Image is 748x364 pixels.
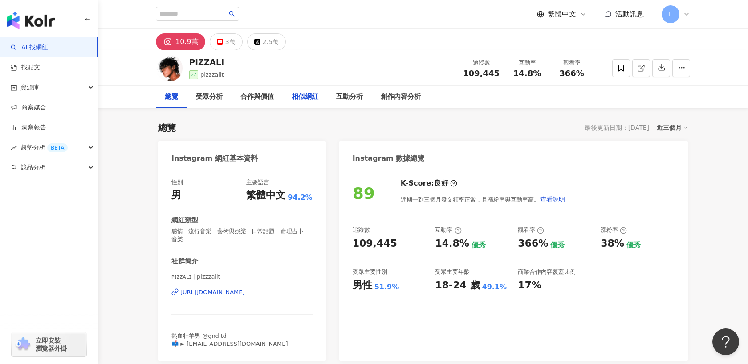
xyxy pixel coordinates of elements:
[225,36,236,48] div: 3萬
[171,227,313,243] span: 感情 · 流行音樂 · 藝術與娛樂 · 日常話題 · 命理占卜 · 音樂
[601,237,624,251] div: 38%
[292,92,318,102] div: 相似網紅
[158,121,176,134] div: 總覽
[14,337,32,352] img: chrome extension
[550,240,565,250] div: 優秀
[669,9,672,19] span: L
[353,237,397,251] div: 109,445
[353,268,387,276] div: 受眾主要性別
[510,58,544,67] div: 互動率
[171,257,198,266] div: 社群簡介
[47,143,68,152] div: BETA
[482,282,507,292] div: 49.1%
[374,282,399,292] div: 51.9%
[196,92,223,102] div: 受眾分析
[171,216,198,225] div: 網紅類型
[585,124,649,131] div: 最後更新日期：[DATE]
[353,154,425,163] div: Instagram 數據總覽
[463,58,500,67] div: 追蹤數
[171,288,313,296] a: [URL][DOMAIN_NAME]
[11,145,17,151] span: rise
[171,332,288,347] span: 熱血牡羊男 @gndltd 📫 ► [EMAIL_ADDRESS][DOMAIN_NAME]
[401,190,565,208] div: 近期一到三個月發文頻率正常，且漲粉率與互動率高。
[513,69,541,78] span: 14.8%
[246,178,269,186] div: 主要語言
[20,138,68,158] span: 趨勢分析
[518,237,548,251] div: 366%
[518,279,541,292] div: 17%
[156,55,183,81] img: KOL Avatar
[518,268,576,276] div: 商業合作內容覆蓋比例
[165,92,178,102] div: 總覽
[12,332,86,356] a: chrome extension立即安裝 瀏覽器外掛
[540,190,565,208] button: 查看說明
[200,71,224,78] span: pizzzalit
[626,240,641,250] div: 優秀
[353,226,370,234] div: 追蹤數
[336,92,363,102] div: 互動分析
[171,189,181,202] div: 男
[11,123,46,132] a: 洞察報告
[401,178,457,188] div: K-Score :
[20,77,39,97] span: 資源庫
[435,237,469,251] div: 14.8%
[353,184,375,202] div: 89
[246,189,285,202] div: 繁體中文
[435,279,480,292] div: 18-24 歲
[36,336,67,352] span: 立即安裝 瀏覽器外掛
[353,279,372,292] div: 男性
[175,36,199,48] div: 10.9萬
[156,33,205,50] button: 10.9萬
[712,328,739,355] iframe: Help Scout Beacon - Open
[435,268,470,276] div: 受眾主要年齡
[171,154,258,163] div: Instagram 網紅基本資料
[548,9,576,19] span: 繁體中文
[11,43,48,52] a: searchAI 找網紅
[11,63,40,72] a: 找貼文
[240,92,274,102] div: 合作與價值
[189,57,224,68] div: PIZZALI
[657,122,688,133] div: 近三個月
[171,273,313,281] span: ᴘɪᴢᴢᴀʟɪ | pizzzalit
[210,33,243,50] button: 3萬
[381,92,421,102] div: 創作內容分析
[247,33,286,50] button: 2.5萬
[7,12,55,29] img: logo
[615,10,644,18] span: 活動訊息
[11,103,46,112] a: 商案媒合
[180,288,245,296] div: [URL][DOMAIN_NAME]
[559,69,584,78] span: 366%
[171,178,183,186] div: 性別
[435,226,461,234] div: 互動率
[472,240,486,250] div: 優秀
[540,196,565,203] span: 查看說明
[229,11,235,17] span: search
[518,226,544,234] div: 觀看率
[601,226,627,234] div: 漲粉率
[288,193,313,202] span: 94.2%
[555,58,589,67] div: 觀看率
[463,69,500,78] span: 109,445
[20,158,45,178] span: 競品分析
[434,178,448,188] div: 良好
[263,36,279,48] div: 2.5萬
